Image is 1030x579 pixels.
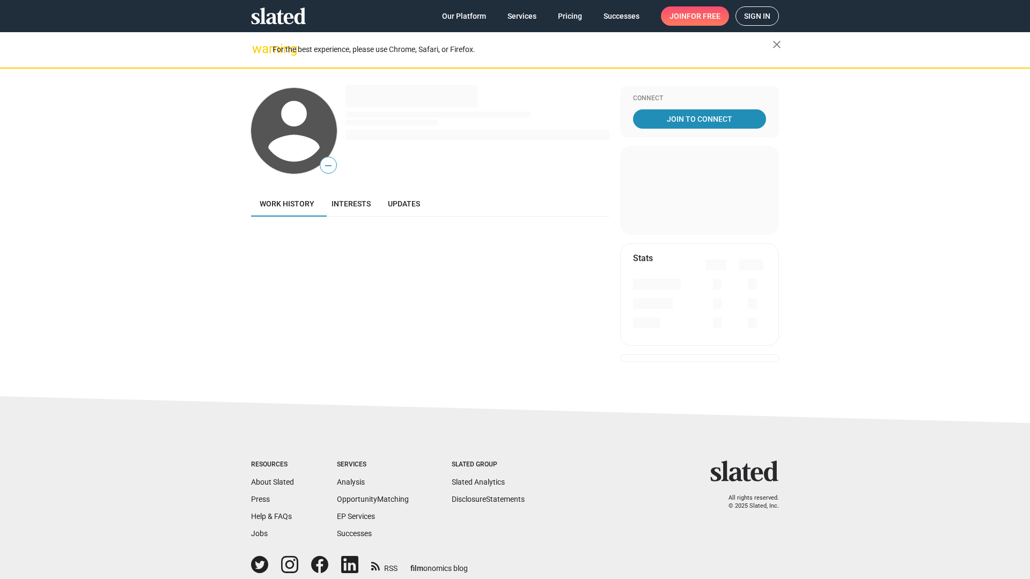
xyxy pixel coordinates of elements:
div: For the best experience, please use Chrome, Safari, or Firefox. [273,42,772,57]
span: for free [687,6,720,26]
a: Analysis [337,478,365,486]
mat-card-title: Stats [633,253,653,264]
span: Sign in [744,7,770,25]
span: — [320,159,336,173]
a: RSS [371,557,398,574]
span: Interests [332,199,371,208]
a: Services [499,6,545,26]
a: Interests [323,191,379,217]
mat-icon: warning [252,42,265,55]
span: Join To Connect [635,109,764,129]
a: filmonomics blog [410,555,468,574]
a: Successes [337,529,372,538]
a: Work history [251,191,323,217]
div: Connect [633,94,766,103]
span: Updates [388,199,420,208]
a: Pricing [549,6,591,26]
mat-icon: close [770,38,783,51]
div: Slated Group [452,461,525,469]
span: Services [507,6,536,26]
p: All rights reserved. © 2025 Slated, Inc. [717,494,779,510]
a: EP Services [337,512,375,521]
a: Sign in [735,6,779,26]
a: Slated Analytics [452,478,505,486]
a: Join To Connect [633,109,766,129]
span: Join [669,6,720,26]
div: Services [337,461,409,469]
a: About Slated [251,478,294,486]
span: film [410,564,423,573]
a: OpportunityMatching [337,495,409,503]
span: Pricing [558,6,582,26]
span: Successes [604,6,639,26]
a: Our Platform [433,6,495,26]
span: Our Platform [442,6,486,26]
a: Successes [595,6,648,26]
a: Joinfor free [661,6,729,26]
a: Help & FAQs [251,512,292,521]
a: Updates [379,191,429,217]
span: Work history [260,199,314,208]
a: Jobs [251,529,268,538]
a: DisclosureStatements [452,495,525,503]
div: Resources [251,461,294,469]
a: Press [251,495,270,503]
